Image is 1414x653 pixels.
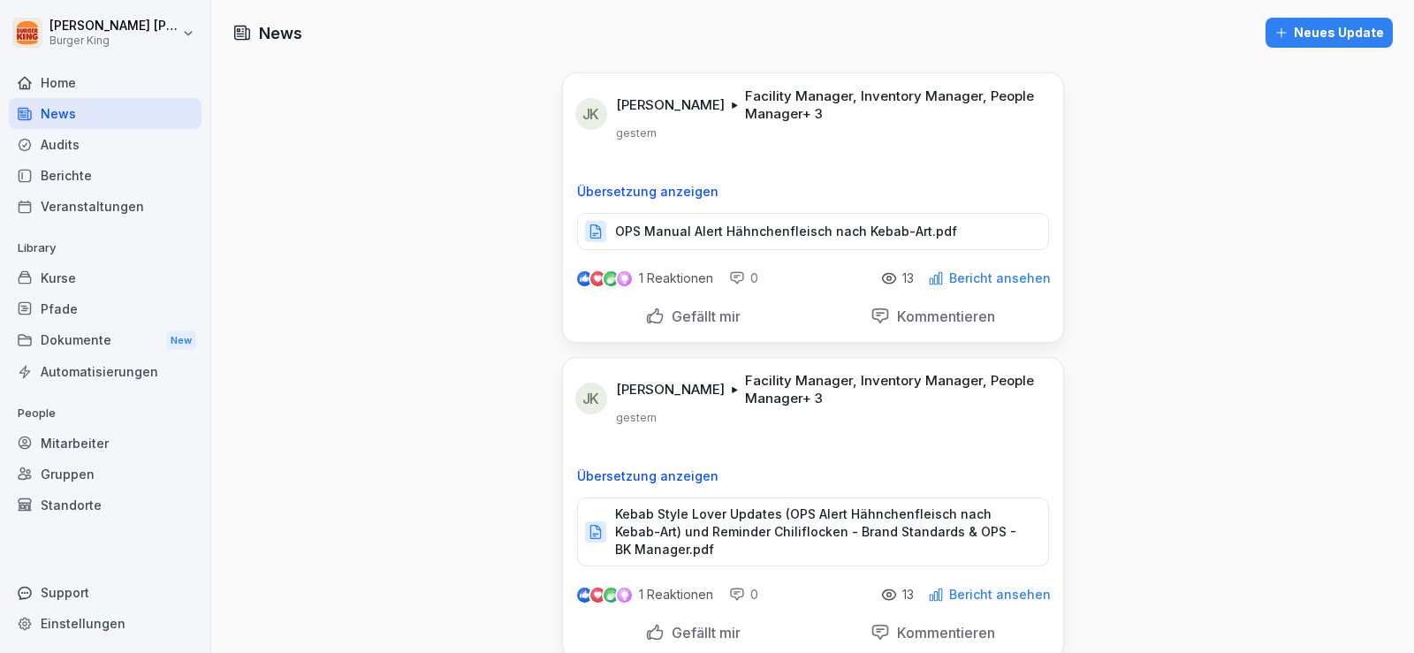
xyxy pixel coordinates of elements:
[617,587,632,603] img: inspiring
[616,381,725,399] p: [PERSON_NAME]
[9,577,201,608] div: Support
[9,98,201,129] a: News
[591,588,604,602] img: love
[9,234,201,262] p: Library
[9,608,201,639] a: Einstellungen
[949,588,1051,602] p: Bericht ansehen
[745,87,1042,123] p: Facility Manager, Inventory Manager, People Manager + 3
[9,293,201,324] a: Pfade
[1266,18,1393,48] button: Neues Update
[9,356,201,387] a: Automatisierungen
[639,271,713,285] p: 1 Reaktionen
[577,271,591,285] img: like
[604,588,619,603] img: celebrate
[9,67,201,98] a: Home
[9,262,201,293] a: Kurse
[577,228,1049,246] a: OPS Manual Alert Hähnchenfleisch nach Kebab-Art.pdf
[745,372,1042,407] p: Facility Manager, Inventory Manager, People Manager + 3
[639,588,713,602] p: 1 Reaktionen
[9,459,201,490] a: Gruppen
[49,34,179,47] p: Burger King
[166,330,196,351] div: New
[890,624,995,642] p: Kommentieren
[49,19,179,34] p: [PERSON_NAME] [PERSON_NAME]
[575,98,607,130] div: JK
[616,126,657,140] p: gestern
[9,490,201,520] a: Standorte
[617,270,632,286] img: inspiring
[1274,23,1384,42] div: Neues Update
[577,528,1049,546] a: Kebab Style Lover Updates (OPS Alert Hähnchenfleisch nach Kebab-Art) und Reminder Chiliflocken - ...
[604,271,619,286] img: celebrate
[890,308,995,325] p: Kommentieren
[665,624,741,642] p: Gefällt mir
[9,324,201,357] div: Dokumente
[616,411,657,425] p: gestern
[902,588,914,602] p: 13
[665,308,741,325] p: Gefällt mir
[9,428,201,459] a: Mitarbeiter
[577,185,1049,199] p: Übersetzung anzeigen
[9,129,201,160] a: Audits
[729,586,758,604] div: 0
[9,191,201,222] a: Veranstaltungen
[615,223,957,240] p: OPS Manual Alert Hähnchenfleisch nach Kebab-Art.pdf
[616,96,725,114] p: [PERSON_NAME]
[259,21,302,45] h1: News
[729,270,758,287] div: 0
[575,383,607,414] div: JK
[902,271,914,285] p: 13
[577,469,1049,483] p: Übersetzung anzeigen
[9,324,201,357] a: DokumenteNew
[577,588,591,602] img: like
[949,271,1051,285] p: Bericht ansehen
[9,160,201,191] a: Berichte
[9,399,201,428] p: People
[615,505,1030,558] p: Kebab Style Lover Updates (OPS Alert Hähnchenfleisch nach Kebab-Art) und Reminder Chiliflocken - ...
[591,272,604,285] img: love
